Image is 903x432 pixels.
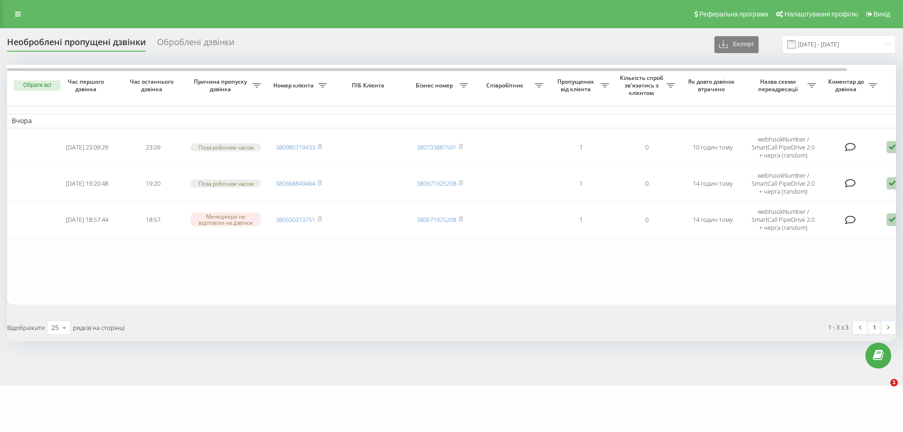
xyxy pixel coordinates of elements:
[614,130,680,165] td: 0
[276,179,315,188] a: 380668849464
[745,203,821,237] td: webhookNumber / SmartCall PipeDrive 2.0 + черга (random)
[120,130,186,165] td: 23:09
[784,10,858,18] span: Налаштування профілю
[7,323,45,332] span: Відображати
[553,78,601,93] span: Пропущених від клієнта
[14,80,61,91] button: Обрати всі
[614,203,680,237] td: 0
[190,212,261,227] div: Менеджери не відповіли на дзвінок
[699,10,768,18] span: Реферальна програма
[62,78,112,93] span: Час першого дзвінка
[548,166,614,201] td: 1
[680,166,745,201] td: 14 годин тому
[680,130,745,165] td: 10 годин тому
[871,379,894,401] iframe: Intercom live chat
[190,143,261,151] div: Поза робочим часом
[127,78,178,93] span: Час останнього дзвінка
[548,203,614,237] td: 1
[867,321,881,334] a: 1
[417,215,456,224] a: 380671925208
[680,203,745,237] td: 14 годин тому
[157,37,234,52] div: Оброблені дзвінки
[54,166,120,201] td: [DATE] 19:20:48
[745,166,821,201] td: webhookNumber / SmartCall PipeDrive 2.0 + черга (random)
[276,215,315,224] a: 380500313751
[276,143,315,151] a: 380980719433
[412,82,459,89] span: Бізнес номер
[714,36,759,53] button: Експорт
[270,82,318,89] span: Номер клієнта
[417,143,456,151] a: 380733887591
[614,166,680,201] td: 0
[120,203,186,237] td: 18:57
[190,78,253,93] span: Причина пропуску дзвінка
[417,179,456,188] a: 380671925208
[825,78,869,93] span: Коментар до дзвінка
[120,166,186,201] td: 19:20
[745,130,821,165] td: webhookNumber / SmartCall PipeDrive 2.0 + черга (random)
[874,10,890,18] span: Вихід
[190,180,261,188] div: Поза робочим часом
[340,82,399,89] span: ПІБ Клієнта
[890,379,898,386] span: 1
[548,130,614,165] td: 1
[54,203,120,237] td: [DATE] 18:57:44
[51,323,59,332] div: 25
[54,130,120,165] td: [DATE] 23:09:29
[750,78,808,93] span: Назва схеми переадресації
[828,322,848,332] div: 1 - 3 з 3
[618,74,666,96] span: Кількість спроб зв'язатись з клієнтом
[687,78,738,93] span: Як довго дзвінок втрачено
[7,37,146,52] div: Необроблені пропущені дзвінки
[477,82,535,89] span: Співробітник
[73,323,125,332] span: рядків на сторінці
